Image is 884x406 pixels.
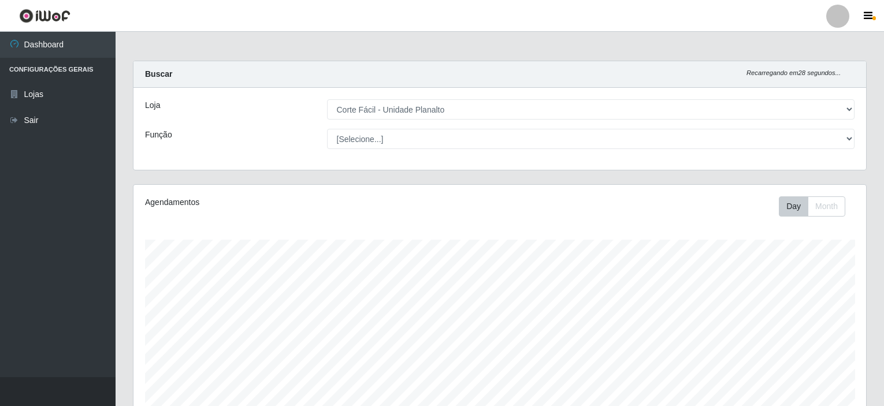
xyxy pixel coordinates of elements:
label: Loja [145,99,160,111]
button: Month [808,196,845,217]
div: Toolbar with button groups [779,196,855,217]
i: Recarregando em 28 segundos... [746,69,841,76]
strong: Buscar [145,69,172,79]
label: Função [145,129,172,141]
div: First group [779,196,845,217]
div: Agendamentos [145,196,430,208]
img: CoreUI Logo [19,9,70,23]
button: Day [779,196,808,217]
